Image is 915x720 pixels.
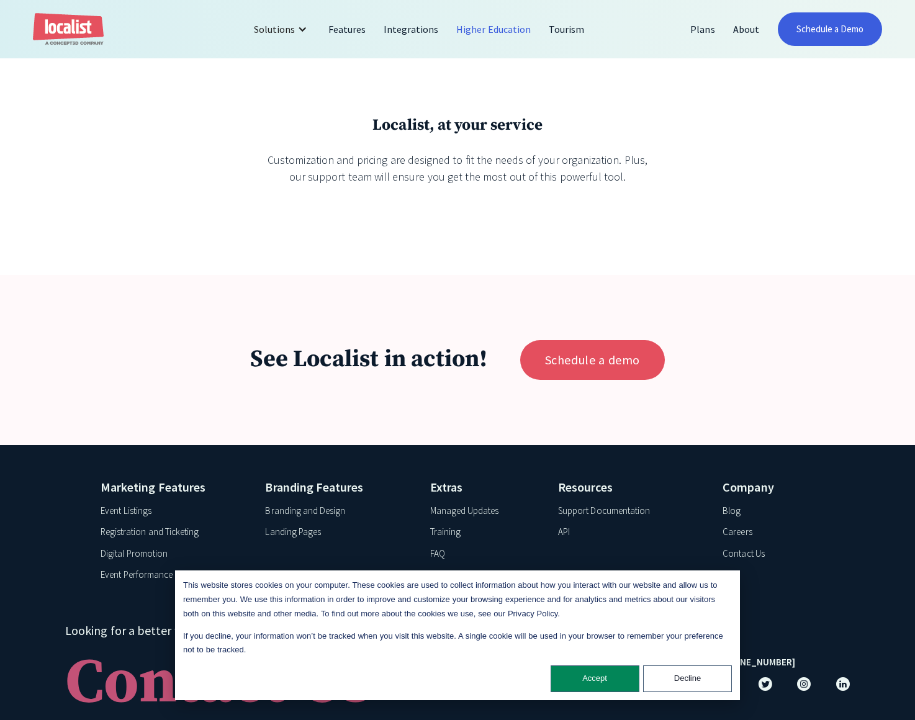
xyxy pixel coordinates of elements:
a: Branding and Design [265,504,345,518]
a: Managed Updates [430,504,498,518]
a: Integrations [375,14,448,44]
button: Accept [551,665,639,692]
a: home [33,13,104,46]
a: Schedule a Demo [778,12,883,46]
p: This website stores cookies on your computer. These cookies are used to collect information about... [183,578,732,621]
a: API [558,525,570,539]
h4: Extras [430,478,540,497]
a: Careers [723,525,752,539]
a: [PHONE_NUMBER] [719,655,795,670]
a: Schedule a demo [520,340,665,380]
div: Contact Us [65,652,371,714]
div: Solutions [245,14,320,44]
div: Customization and pricing are designed to fit the needs of your organization. Plus, our support t... [261,151,654,185]
h4: Looking for a better way to manage and market your events? [65,621,686,640]
a: Higher Education [448,14,540,44]
h4: Company [723,478,814,497]
a: Contact Us [723,547,764,561]
a: Tourism [540,14,593,44]
a: Digital Promotion [101,547,168,561]
a: Registration and Ticketing [101,525,199,539]
h4: Branding Features [265,478,412,497]
a: Landing Pages [265,525,320,539]
a: Event Listings [101,504,151,518]
a: Support Documentation [558,504,650,518]
h4: Resources [558,478,705,497]
h1: See Localist in action! [250,345,487,375]
a: Training [430,525,461,539]
h4: Marketing Features [101,478,247,497]
div: Solutions [254,22,295,37]
a: Features [320,14,375,44]
div: Cookie banner [175,570,740,700]
a: FAQ [430,547,445,561]
p: If you decline, your information won’t be tracked when you visit this website. A single cookie wi... [183,629,732,658]
button: Decline [643,665,732,692]
a: Plans [682,14,724,44]
a: Blog [723,504,741,518]
a: Event Performance [101,568,173,582]
h3: Localist, at your service [261,115,654,135]
a: About [724,14,769,44]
